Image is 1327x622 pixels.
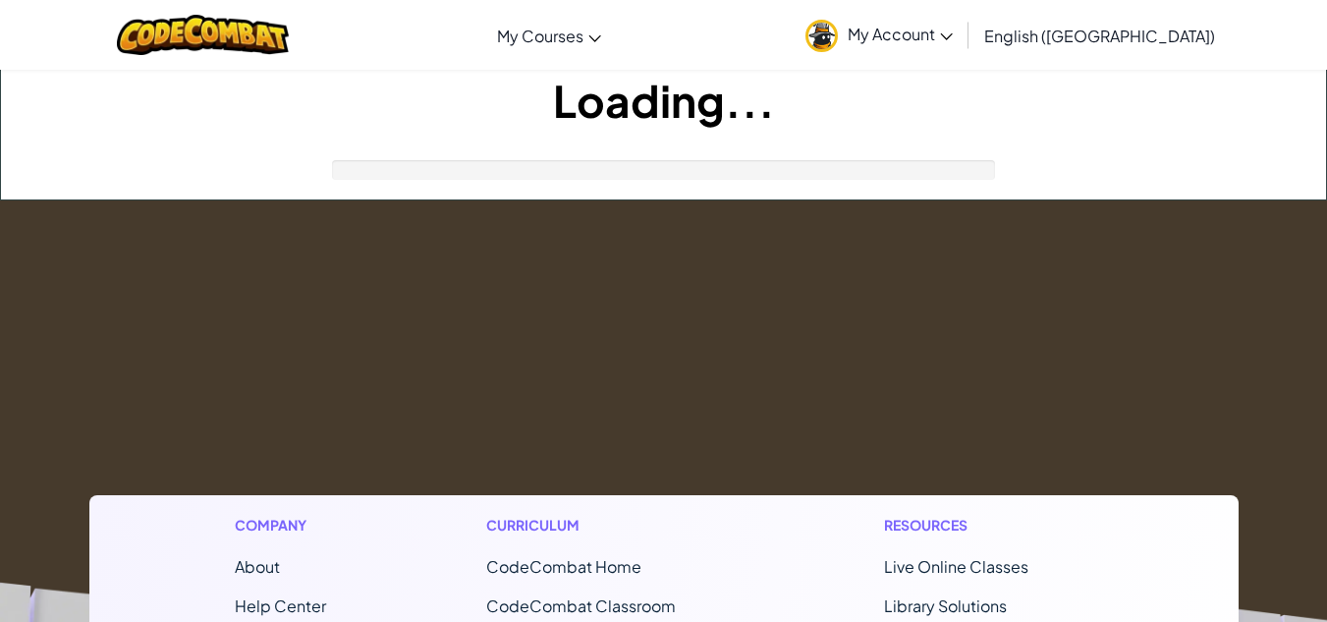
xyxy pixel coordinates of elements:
a: About [235,556,280,577]
a: Help Center [235,595,326,616]
h1: Loading... [1,70,1326,131]
a: My Account [796,4,963,66]
span: English ([GEOGRAPHIC_DATA]) [984,26,1215,46]
span: My Account [848,24,953,44]
h1: Curriculum [486,515,724,536]
img: avatar [805,20,838,52]
a: CodeCombat Classroom [486,595,676,616]
span: CodeCombat Home [486,556,641,577]
img: CodeCombat logo [117,15,289,55]
span: My Courses [497,26,583,46]
a: Live Online Classes [884,556,1028,577]
a: Library Solutions [884,595,1007,616]
h1: Resources [884,515,1093,536]
a: English ([GEOGRAPHIC_DATA]) [974,9,1225,62]
a: My Courses [487,9,611,62]
h1: Company [235,515,326,536]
